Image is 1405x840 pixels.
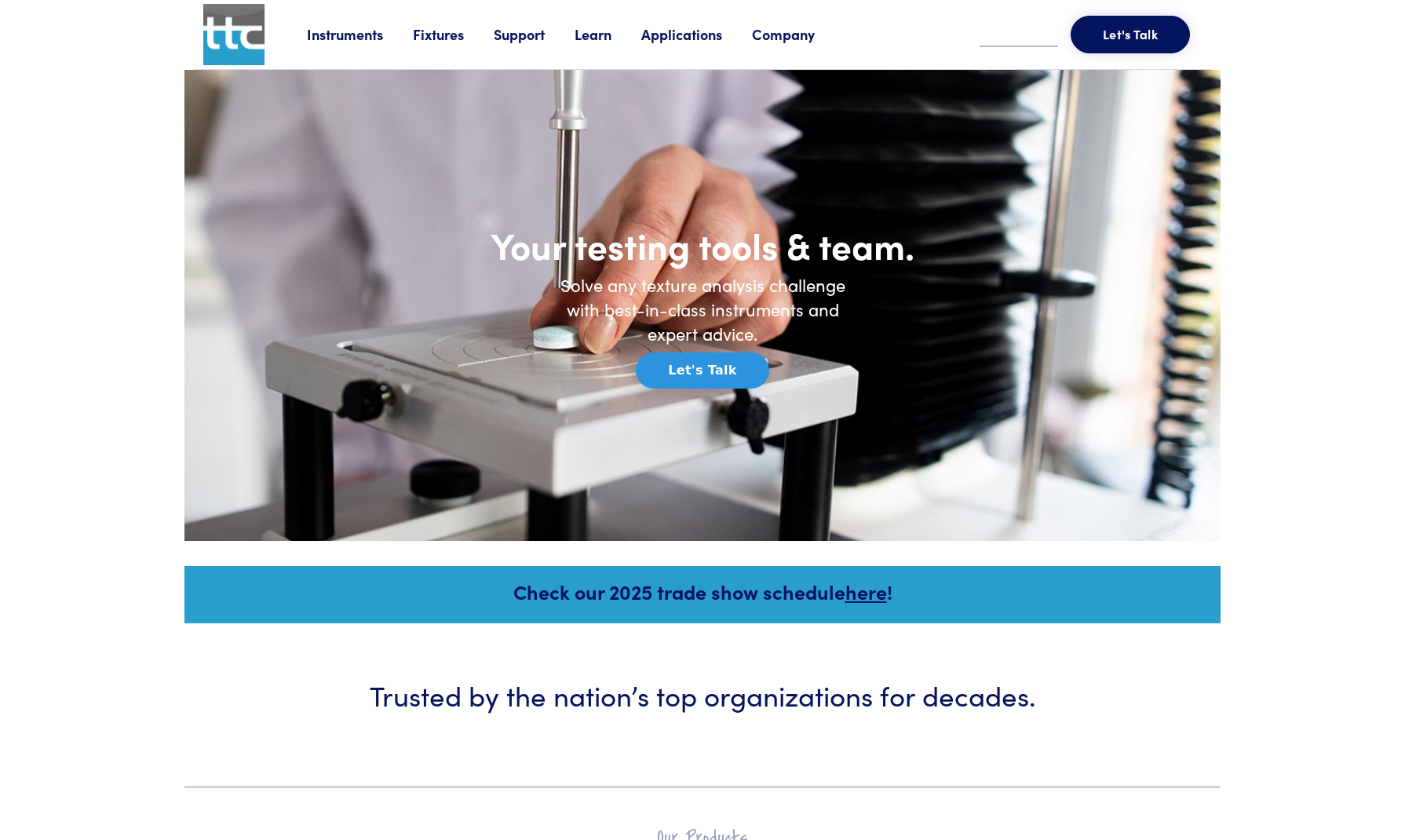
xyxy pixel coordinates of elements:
h5: Check our 2025 trade show schedule ! [206,578,1199,605]
a: Trusted by the nation’s top organizations for decades. [194,623,1211,788]
button: Let's Talk [636,352,768,389]
img: ttc_logo_1x1_v1.0.png [203,4,265,65]
a: Applications [641,24,752,44]
a: Instruments [307,24,413,44]
a: here [845,578,887,605]
a: Fixtures [413,24,494,44]
h6: Solve any texture analysis challenge with best-in-class instruments and expert advice. [546,273,859,345]
button: Let's Talk [1071,16,1190,53]
a: Company [752,24,845,44]
h3: Trusted by the nation’s top organizations for decades. [232,675,1173,714]
a: Support [494,24,575,44]
a: Learn [575,24,641,44]
h1: Your testing tools & team. [389,222,1016,268]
